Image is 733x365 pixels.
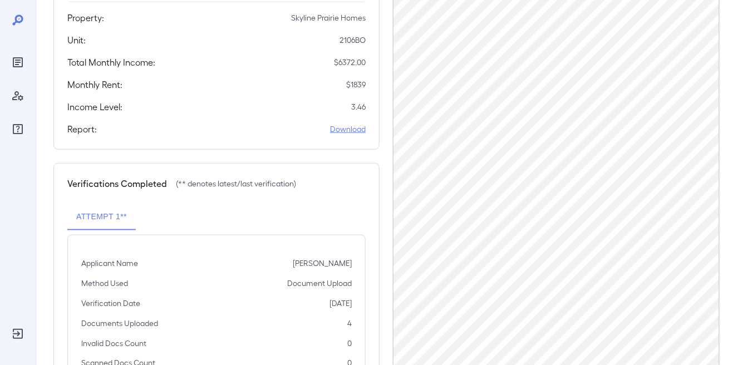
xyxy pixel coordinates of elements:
[67,78,122,91] h5: Monthly Rent:
[81,298,140,309] p: Verification Date
[330,124,366,135] a: Download
[81,318,158,329] p: Documents Uploaded
[9,53,27,71] div: Reports
[67,56,155,69] h5: Total Monthly Income:
[176,178,296,189] p: (** denotes latest/last verification)
[347,318,352,329] p: 4
[334,57,366,68] p: $ 6372.00
[340,34,366,46] p: 2106BO
[329,298,352,309] p: [DATE]
[293,258,352,269] p: [PERSON_NAME]
[287,278,352,289] p: Document Upload
[81,338,146,349] p: Invalid Docs Count
[291,12,366,23] p: Skyline Prairie Homes
[351,101,366,112] p: 3.46
[67,11,104,24] h5: Property:
[67,177,167,190] h5: Verifications Completed
[9,87,27,105] div: Manage Users
[347,338,352,349] p: 0
[346,79,366,90] p: $ 1839
[81,278,128,289] p: Method Used
[67,33,86,47] h5: Unit:
[81,258,138,269] p: Applicant Name
[67,204,136,230] button: Attempt 1**
[67,122,97,136] h5: Report:
[9,120,27,138] div: FAQ
[67,100,122,114] h5: Income Level:
[9,325,27,343] div: Log Out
